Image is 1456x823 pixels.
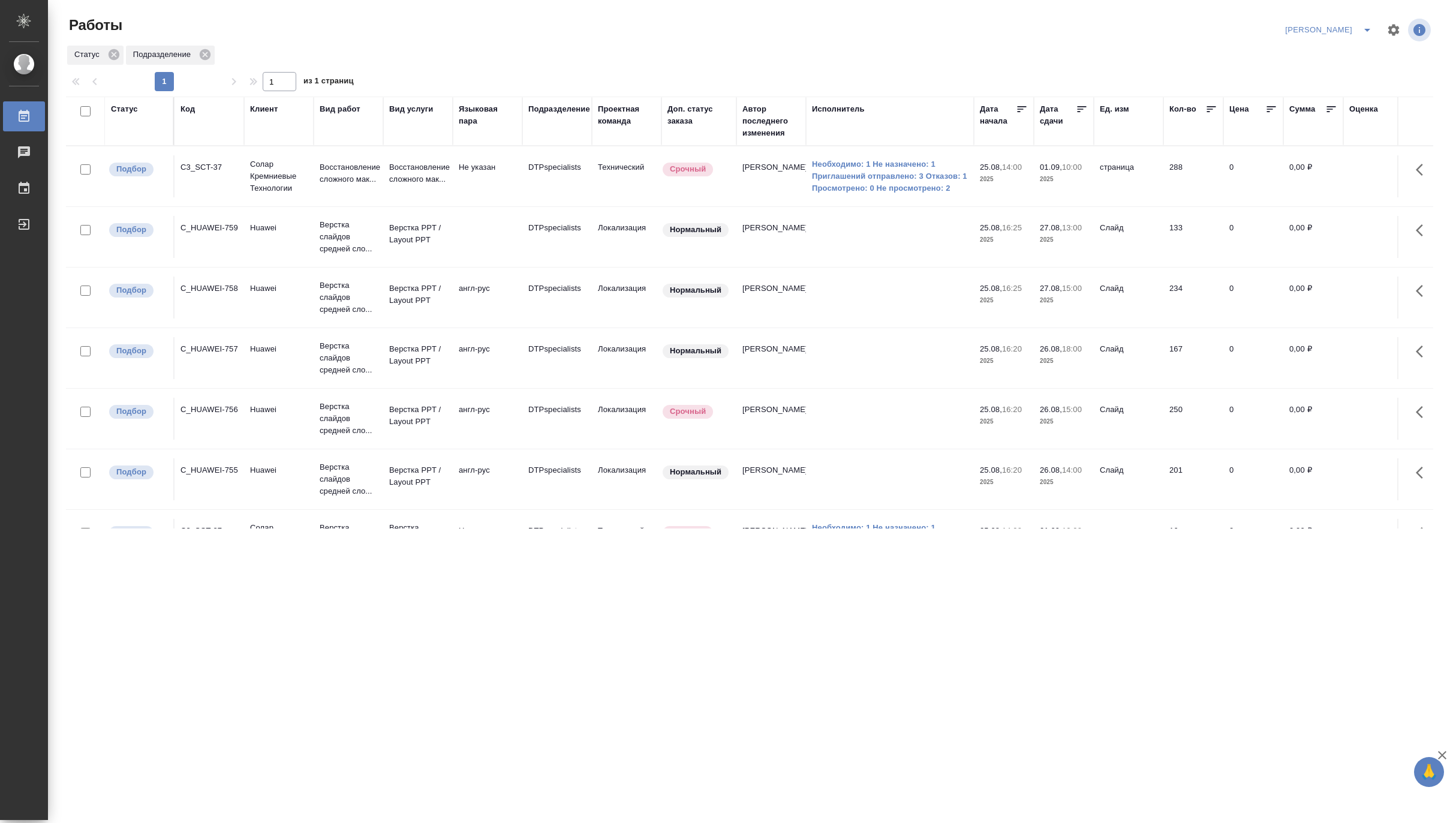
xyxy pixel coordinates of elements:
[980,416,1028,428] p: 2025
[980,405,1002,414] p: 25.08,
[812,103,865,115] div: Исполнитель
[453,398,522,440] td: англ-рус
[1062,284,1082,293] p: 15:00
[980,223,1002,232] p: 25.08,
[250,222,308,234] p: Huawei
[670,345,721,357] p: Нормальный
[1100,103,1129,115] div: Ед. изм
[1409,398,1437,426] button: Здесь прячутся важные кнопки
[528,103,590,115] div: Подразделение
[1062,465,1082,474] p: 14:00
[1094,519,1163,561] td: шт
[181,525,238,537] div: C3_SCT-37
[108,404,167,420] div: Можно подбирать исполнителей
[67,46,124,65] div: Статус
[111,103,138,115] div: Статус
[598,103,655,127] div: Проектная команда
[1002,223,1022,232] p: 16:25
[389,103,434,115] div: Вид услуги
[1040,284,1062,293] p: 27.08,
[116,163,146,175] p: Подбор
[1223,398,1283,440] td: 0
[592,216,661,258] td: Локализация
[1229,103,1249,115] div: Цена
[1409,458,1437,487] button: Здесь прячутся важные кнопки
[108,343,167,359] div: Можно подбирать исполнителей
[389,464,447,488] p: Верстка PPT / Layout PPT
[453,458,522,500] td: англ-рус
[116,527,146,539] p: Подбор
[181,343,238,355] div: C_HUAWEI-757
[1040,355,1088,367] p: 2025
[320,161,377,185] p: Восстановление сложного мак...
[250,522,308,558] p: Солар Кремниевые Технологии
[1223,519,1283,561] td: 0
[116,284,146,296] p: Подбор
[320,280,377,316] p: Верстка слайдов средней сло...
[108,525,167,541] div: Можно подбирать исполнителей
[1094,337,1163,379] td: Слайд
[522,216,592,258] td: DTPspecialists
[980,465,1002,474] p: 25.08,
[1002,163,1022,172] p: 14:00
[1002,284,1022,293] p: 16:25
[1223,216,1283,258] td: 0
[670,224,721,236] p: Нормальный
[1002,526,1022,535] p: 14:00
[1062,163,1082,172] p: 10:00
[250,283,308,295] p: Huawei
[522,519,592,561] td: DTPspecialists
[1283,398,1343,440] td: 0,00 ₽
[1409,216,1437,245] button: Здесь прячутся важные кнопки
[592,458,661,500] td: Локализация
[522,458,592,500] td: DTPspecialists
[389,161,447,185] p: Восстановление сложного мак...
[250,404,308,416] p: Huawei
[453,337,522,379] td: англ-рус
[320,401,377,437] p: Верстка слайдов средней сло...
[1409,519,1437,548] button: Здесь прячутся важные кнопки
[320,461,377,497] p: Верстка слайдов средней сло...
[1163,155,1223,197] td: 288
[1169,103,1196,115] div: Кол-во
[250,464,308,476] p: Huawei
[980,234,1028,246] p: 2025
[1040,416,1088,428] p: 2025
[1283,277,1343,319] td: 0,00 ₽
[592,337,661,379] td: Локализация
[1040,234,1088,246] p: 2025
[592,155,661,197] td: Технический
[980,163,1002,172] p: 25.08,
[1094,155,1163,197] td: страница
[116,345,146,357] p: Подбор
[1283,458,1343,500] td: 0,00 ₽
[108,464,167,480] div: Можно подбирать исполнителей
[736,155,806,197] td: [PERSON_NAME]
[736,398,806,440] td: [PERSON_NAME]
[1094,216,1163,258] td: Слайд
[1040,344,1062,353] p: 26.08,
[592,398,661,440] td: Локализация
[980,173,1028,185] p: 2025
[320,103,360,115] div: Вид работ
[1163,519,1223,561] td: 16
[522,337,592,379] td: DTPspecialists
[522,398,592,440] td: DTPspecialists
[389,343,447,367] p: Верстка PPT / Layout PPT
[320,340,377,376] p: Верстка слайдов средней сло...
[980,103,1016,127] div: Дата начала
[1419,759,1439,785] span: 🙏
[1002,465,1022,474] p: 16:20
[592,519,661,561] td: Технический
[670,284,721,296] p: Нормальный
[1163,337,1223,379] td: 167
[980,476,1028,488] p: 2025
[453,277,522,319] td: англ-рус
[1002,344,1022,353] p: 16:20
[736,277,806,319] td: [PERSON_NAME]
[1223,155,1283,197] td: 0
[1408,19,1433,41] span: Посмотреть информацию
[1040,173,1088,185] p: 2025
[667,103,730,127] div: Доп. статус заказа
[1282,20,1379,40] div: split button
